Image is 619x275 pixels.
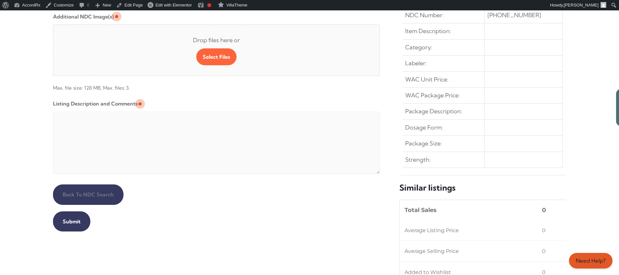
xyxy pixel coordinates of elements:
[542,225,546,236] span: 0
[405,138,442,149] span: Package Size:
[405,10,444,20] span: NDC Number:
[564,3,599,7] span: [PERSON_NAME]
[405,122,443,133] span: Dosage Form:
[155,3,192,7] span: Edit with Elementor
[405,58,427,69] span: Labeler:
[405,246,459,256] span: Average Selling Price
[53,184,123,205] input: Back to NDC Search
[405,26,451,36] span: Item Description:
[569,253,613,269] a: Need Help?
[405,106,462,117] span: Package Description:
[53,79,380,93] span: Max. file size: 128 MB, Max. files: 3.
[207,3,211,7] div: Focus keyphrase not set
[64,35,369,45] span: Drop files here or
[399,182,566,193] h5: Similar listings
[405,155,431,165] span: Strength:
[405,90,460,101] span: WAC Package Price:
[53,11,114,22] label: Additional NDC Image(s)
[196,48,237,65] button: select files, additional ndc image(s)
[53,211,90,231] input: Submit
[405,42,432,53] span: Category:
[53,98,138,109] label: Listing Description and Comments
[405,225,459,236] span: Average Listing Price
[405,205,437,215] span: Total Sales
[487,10,541,20] span: [PHONE_NUMBER]
[542,246,546,256] span: 0
[542,205,546,215] span: 0
[405,74,448,85] span: WAC Unit Price:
